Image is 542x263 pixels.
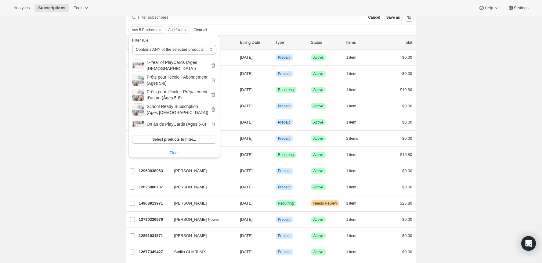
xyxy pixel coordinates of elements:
[475,4,503,12] button: Help
[346,55,356,60] span: 1 item
[240,233,253,238] span: [DATE]
[240,55,253,60] span: [DATE]
[132,103,144,116] img: School Ready Subscription (Ages 5-8)
[402,104,412,108] span: $0.00
[346,233,356,238] span: 1 item
[346,71,356,76] span: 1 item
[402,71,412,76] span: $0.00
[152,137,196,142] span: Select products to filter...
[346,102,363,110] button: 1 item
[278,201,294,206] span: Recurring
[240,71,253,76] span: [DATE]
[346,150,363,159] button: 1 item
[278,152,294,157] span: Recurring
[278,87,294,92] span: Recurring
[132,89,144,101] img: Prêts pour l'école : Prépaiement d'un an (Âges 5-8)
[157,27,163,33] button: Clear
[139,134,412,143] div: 12667256883[PERSON_NAME][DATE]InfoPrepaidSuccessActive2 items$0.00
[139,232,412,240] div: 12861931571[PERSON_NAME][DATE]InfoPrepaidSuccessActive1 item$0.00
[346,183,363,191] button: 1 item
[10,4,33,12] button: Analytics
[386,15,400,20] span: Save as
[346,136,358,141] span: 2 items
[402,185,412,189] span: $0.00
[147,121,210,127] h2: Un an de PlayCards (Âges 5-8)
[402,217,412,222] span: $0.00
[174,217,219,223] span: [PERSON_NAME] Power
[346,152,356,157] span: 1 item
[240,152,253,157] span: [DATE]
[139,86,412,94] div: 14177697843[PERSON_NAME][DATE]SuccessRecurringSuccessActive1 item$19.80
[313,152,323,157] span: Active
[132,135,216,144] button: Select products to filter
[521,236,536,251] div: Open Intercom Messenger
[278,104,291,109] span: Prepaid
[168,28,182,32] span: Add filter
[34,4,69,12] button: Subscriptions
[402,136,412,141] span: $0.00
[139,168,169,174] p: 12960038963
[240,217,253,222] span: [DATE]
[139,200,169,206] p: 14968913971
[346,39,377,46] div: Items
[346,53,363,62] button: 1 item
[139,233,169,239] p: 12861931571
[346,232,363,240] button: 1 item
[70,4,93,12] button: Tools
[313,233,323,238] span: Active
[240,250,253,254] span: [DATE]
[313,55,323,60] span: Active
[346,104,356,109] span: 1 item
[514,6,529,10] span: Settings
[191,26,209,34] button: Clear all
[276,39,306,46] div: Type
[278,120,291,125] span: Prepaid
[346,199,363,208] button: 1 item
[138,13,362,22] input: Filter subscribers
[346,134,365,143] button: 2 items
[174,249,206,255] span: Smilla CHARLAIX
[278,136,291,141] span: Prepaid
[346,215,363,224] button: 1 item
[404,39,412,46] p: Total
[346,69,363,78] button: 1 item
[139,118,412,127] div: 12748652595[PERSON_NAME][DATE]InfoPrepaidSuccessActive1 item$0.00
[311,39,341,46] p: Status
[504,4,532,12] button: Settings
[400,152,412,157] span: $19.80
[240,136,253,141] span: [DATE]
[313,120,323,125] span: Active
[38,6,65,10] span: Subscriptions
[147,59,210,72] h2: 1-Year of PlayCards (Ages [DEMOGRAPHIC_DATA])
[174,184,207,190] span: [PERSON_NAME]
[402,55,412,60] span: $0.00
[313,87,323,92] span: Active
[405,13,414,22] button: Sort the results
[346,87,356,92] span: 1 item
[485,6,493,10] span: Help
[402,233,412,238] span: $0.00
[240,120,253,124] span: [DATE]
[193,28,207,32] span: Clear all
[313,71,323,76] span: Active
[278,185,291,190] span: Prepaid
[384,14,403,21] button: Save as
[171,182,232,192] button: [PERSON_NAME]
[132,74,144,86] img: Prêts pour l'école - Abonnement (Âges 5-8)
[240,201,253,206] span: [DATE]
[174,200,207,206] span: [PERSON_NAME]
[346,118,363,127] button: 1 item
[402,120,412,124] span: $0.00
[346,250,356,254] span: 1 item
[13,6,30,10] span: Analytics
[139,39,412,46] div: IDCustomerBilling DateTypeStatusItemsTotal
[174,168,207,174] span: [PERSON_NAME]
[139,102,412,110] div: 13030195251[PERSON_NAME][DATE]InfoPrepaidSuccessActive1 item$0.00
[313,169,323,173] span: Active
[240,169,253,173] span: [DATE]
[132,28,157,32] span: Any 5 Products
[346,167,363,175] button: 1 item
[171,247,232,257] button: Smilla CHARLAIX
[139,183,412,191] div: 12626886707[PERSON_NAME][DATE]InfoPrepaidSuccessActive1 item$0.00
[171,166,232,176] button: [PERSON_NAME]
